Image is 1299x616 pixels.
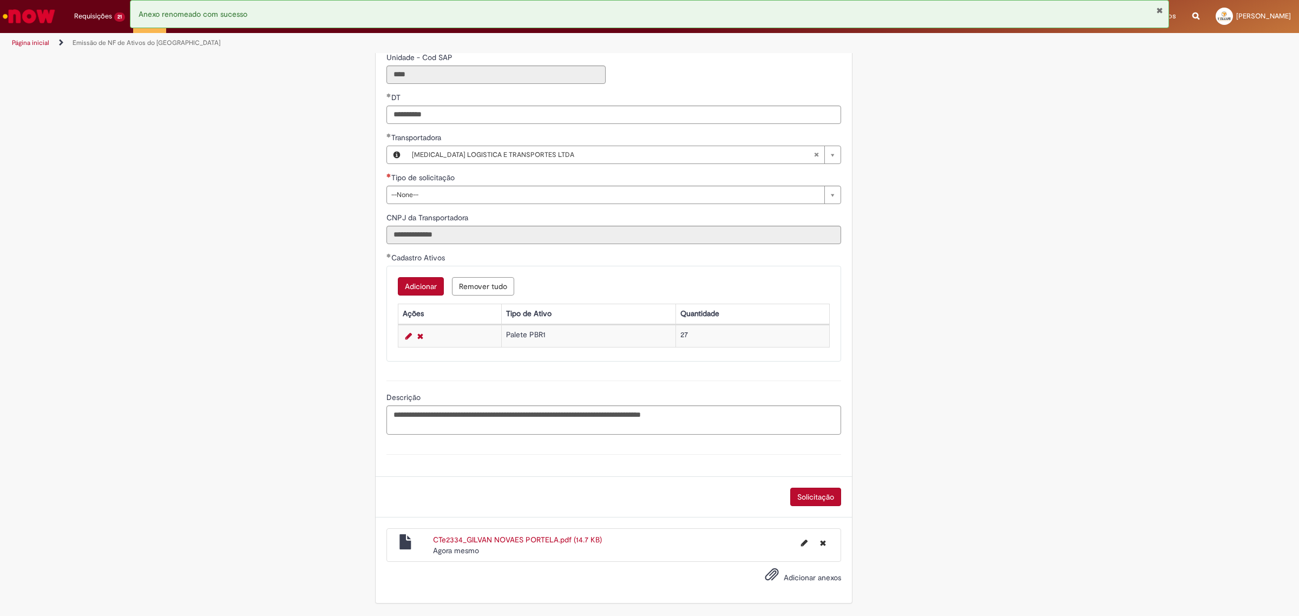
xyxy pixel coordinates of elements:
th: Tipo de Ativo [502,304,676,324]
th: Quantidade [676,304,830,324]
td: Palete PBR1 [502,325,676,347]
a: Editar Linha 1 [403,330,415,343]
button: Transportadora, Visualizar este registro VELLUS LOGISTICA E TRANSPORTES LTDA [387,146,406,163]
span: Somente leitura - Unidade - Cod SAP [386,53,455,62]
span: Somente leitura - DT [391,93,403,102]
button: Remove all rows for Cadastro Ativos [452,277,514,296]
span: Cadastro Ativos [391,253,447,263]
span: Obrigatório Preenchido [386,93,391,97]
input: DT [386,106,841,124]
span: Adicionar anexos [784,573,841,582]
img: ServiceNow [1,5,57,27]
a: CTe2334_GILVAN NOVAES PORTELA.pdf (14.7 KB) [433,535,602,545]
button: Editar nome de arquivo CTe2334_GILVAN NOVAES PORTELA.pdf [795,534,814,552]
span: [PERSON_NAME] [1236,11,1291,21]
button: Fechar Notificação [1156,6,1163,15]
textarea: Descrição [386,405,841,435]
span: 21 [114,12,125,22]
th: Ações [398,304,501,324]
button: Excluir CTe2334_GILVAN NOVAES PORTELA.pdf [813,534,832,552]
a: Página inicial [12,38,49,47]
input: Unidade - Cod SAP [386,65,606,84]
a: Remover linha 1 [415,330,426,343]
ul: Trilhas de página [8,33,858,53]
span: Tipo de solicitação [391,173,457,182]
input: CNPJ da Transportadora [386,226,841,244]
button: Add a row for Cadastro Ativos [398,277,444,296]
span: Obrigatório Preenchido [386,133,391,137]
button: Adicionar anexos [762,565,782,589]
span: Obrigatório Preenchido [386,253,391,258]
td: 27 [676,325,830,347]
a: [MEDICAL_DATA] LOGISTICA E TRANSPORTES LTDALimpar campo Transportadora [406,146,841,163]
abbr: Limpar campo Transportadora [808,146,824,163]
span: Descrição [386,392,423,402]
span: Somente leitura - CNPJ da Transportadora [386,213,470,222]
span: Anexo renomeado com sucesso [139,9,247,19]
span: Requisições [74,11,112,22]
label: Somente leitura - Unidade - Cod SAP [386,52,455,63]
a: Emissão de NF de Ativos do [GEOGRAPHIC_DATA] [73,38,220,47]
span: Agora mesmo [433,546,479,555]
time: 28/08/2025 11:15:04 [433,546,479,555]
span: [MEDICAL_DATA] LOGISTICA E TRANSPORTES LTDA [412,146,813,163]
span: Necessários [386,173,391,178]
span: Necessários - Transportadora [391,133,443,142]
button: Solicitação [790,488,841,506]
span: --None-- [391,186,819,204]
